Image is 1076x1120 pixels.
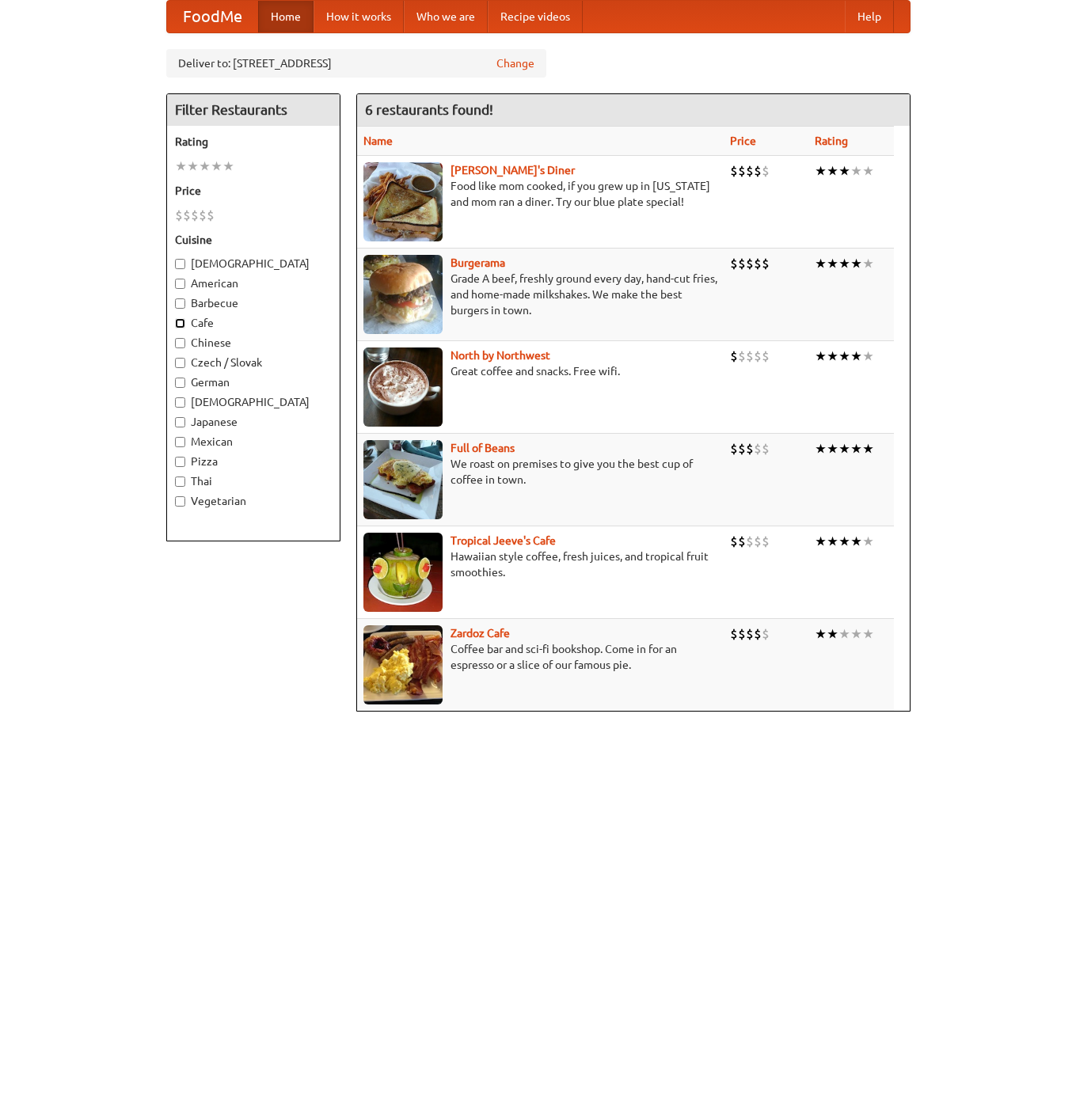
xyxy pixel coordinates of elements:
[183,207,191,224] li: $
[175,476,185,487] input: Thai
[175,414,332,430] label: Japanese
[815,135,848,147] a: Rating
[762,440,770,457] li: $
[738,162,746,180] li: $
[363,178,717,210] p: Food like mom cooked, if you grew up in [US_STATE] and mom ran a diner. Try our blue plate special!
[363,440,443,519] img: beans.jpg
[762,347,770,365] li: $
[845,1,894,32] a: Help
[838,533,850,550] li: ★
[175,256,332,271] label: [DEMOGRAPHIC_DATA]
[827,255,838,272] li: ★
[363,162,443,241] img: sallys.jpg
[746,162,754,180] li: $
[762,533,770,550] li: $
[815,255,827,272] li: ★
[207,207,215,224] li: $
[211,158,222,175] li: ★
[175,295,332,311] label: Barbecue
[187,158,199,175] li: ★
[738,625,746,643] li: $
[827,533,838,550] li: ★
[730,135,756,147] a: Price
[862,347,874,365] li: ★
[738,347,746,365] li: $
[365,102,493,117] ng-pluralize: 6 restaurants found!
[363,363,717,379] p: Great coffee and snacks. Free wifi.
[175,315,332,331] label: Cafe
[762,625,770,643] li: $
[451,256,505,269] a: Burgerama
[730,625,738,643] li: $
[175,417,185,427] input: Japanese
[175,207,183,224] li: $
[363,347,443,427] img: north.jpg
[827,347,838,365] li: ★
[496,55,534,71] a: Change
[175,298,185,309] input: Barbecue
[175,335,332,351] label: Chinese
[827,625,838,643] li: ★
[815,347,827,365] li: ★
[862,162,874,180] li: ★
[363,625,443,704] img: zardoz.jpg
[175,338,185,348] input: Chinese
[175,158,187,175] li: ★
[746,533,754,550] li: $
[838,347,850,365] li: ★
[862,440,874,457] li: ★
[363,533,443,612] img: jeeves.jpg
[363,641,717,673] p: Coffee bar and sci-fi bookshop. Come in for an espresso or a slice of our famous pie.
[451,534,556,547] b: Tropical Jeeve's Cafe
[363,255,443,334] img: burgerama.jpg
[314,1,404,32] a: How it works
[404,1,488,32] a: Who we are
[746,347,754,365] li: $
[175,457,185,467] input: Pizza
[862,255,874,272] li: ★
[258,1,314,32] a: Home
[175,437,185,447] input: Mexican
[167,1,258,32] a: FoodMe
[738,255,746,272] li: $
[754,255,762,272] li: $
[862,533,874,550] li: ★
[363,549,717,580] p: Hawaiian style coffee, fresh juices, and tropical fruit smoothies.
[815,162,827,180] li: ★
[363,271,717,318] p: Grade A beef, freshly ground every day, hand-cut fries, and home-made milkshakes. We make the bes...
[175,358,185,368] input: Czech / Slovak
[175,232,332,248] h5: Cuisine
[451,627,510,640] a: Zardoz Cafe
[838,162,850,180] li: ★
[363,456,717,488] p: We roast on premises to give you the best cup of coffee in town.
[451,442,515,454] a: Full of Beans
[166,49,546,78] div: Deliver to: [STREET_ADDRESS]
[850,162,862,180] li: ★
[850,440,862,457] li: ★
[175,134,332,150] h5: Rating
[451,349,550,362] a: North by Northwest
[850,625,862,643] li: ★
[746,625,754,643] li: $
[815,533,827,550] li: ★
[175,493,332,509] label: Vegetarian
[175,275,332,291] label: American
[167,94,340,126] h4: Filter Restaurants
[754,347,762,365] li: $
[738,440,746,457] li: $
[451,164,575,177] a: [PERSON_NAME]'s Diner
[746,255,754,272] li: $
[746,440,754,457] li: $
[730,255,738,272] li: $
[730,347,738,365] li: $
[175,394,332,410] label: [DEMOGRAPHIC_DATA]
[363,135,393,147] a: Name
[850,533,862,550] li: ★
[199,158,211,175] li: ★
[175,355,332,370] label: Czech / Slovak
[827,440,838,457] li: ★
[191,207,199,224] li: $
